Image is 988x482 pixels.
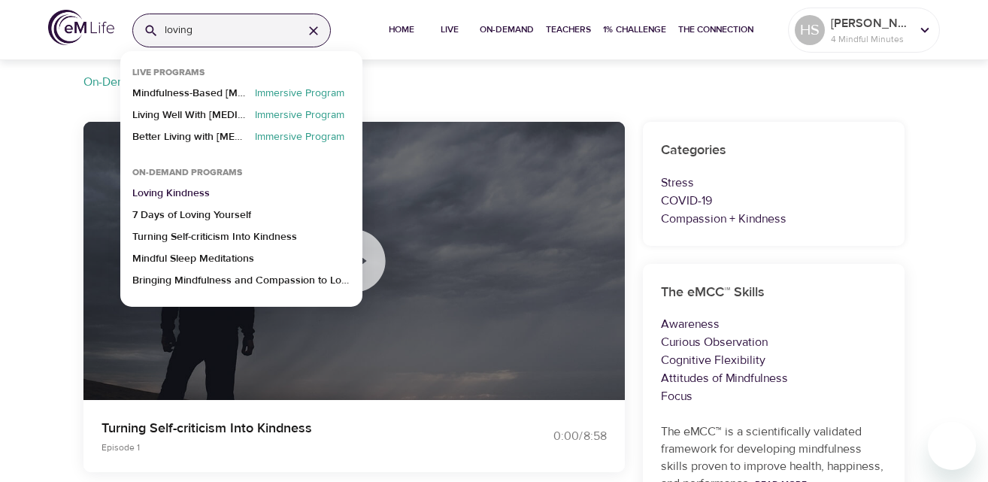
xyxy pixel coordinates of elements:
p: Cognitive Flexibility [661,351,886,369]
p: Attitudes of Mindfulness [661,369,886,387]
p: Mindfulness-Based [MEDICAL_DATA] Recovery [132,86,249,108]
p: Focus [661,387,886,405]
img: logo [48,10,114,45]
p: [PERSON_NAME] [831,14,911,32]
p: Episode 1 [102,441,476,454]
p: Stress [661,174,886,192]
p: On-Demand Program [83,74,193,91]
h6: Categories [661,140,886,162]
p: Curious Observation [661,333,886,351]
p: Bringing Mindfulness and Compassion to Loss [132,273,350,295]
div: On-Demand Programs [120,167,254,186]
div: HS [795,15,825,45]
h6: The eMCC™ Skills [661,282,886,304]
span: Teachers [546,22,591,38]
input: Find programs, teachers, etc... [165,14,291,47]
span: Live [432,22,468,38]
p: Immersive Program [249,108,350,129]
p: Immersive Program [249,129,350,151]
p: Compassion + Kindness [661,210,886,228]
p: Turning Self-criticism Into Kindness [132,229,297,251]
p: Immersive Program [249,86,350,108]
p: Better Living with [MEDICAL_DATA] [132,129,249,151]
span: 1% Challenge [603,22,666,38]
nav: breadcrumb [83,74,905,92]
span: Home [383,22,420,38]
p: Living Well With [MEDICAL_DATA] [132,108,249,129]
p: 4 Mindful Minutes [831,32,911,46]
p: Awareness [661,315,886,333]
div: 0:00 / 8:58 [494,428,607,445]
p: COVID-19 [661,192,886,210]
div: Live Programs [120,67,217,86]
p: 7 Days of Loving Yourself [132,208,251,229]
p: Turning Self-criticism Into Kindness [102,418,476,438]
p: Mindful Sleep Meditations [132,251,254,273]
iframe: Button to launch messaging window [928,422,976,470]
span: On-Demand [480,22,534,38]
p: Loving Kindness [132,186,210,208]
span: The Connection [678,22,753,38]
